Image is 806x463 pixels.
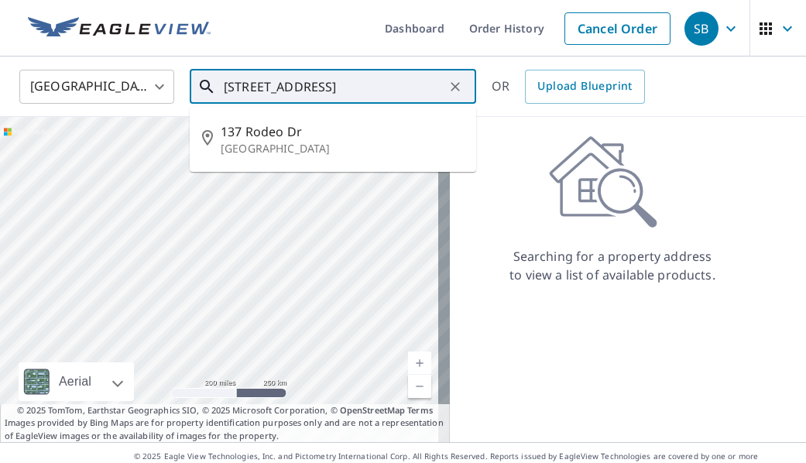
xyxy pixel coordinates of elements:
a: Current Level 5, Zoom Out [408,375,431,398]
p: [GEOGRAPHIC_DATA] [221,141,464,156]
a: Cancel Order [564,12,671,45]
div: Aerial [54,362,96,401]
a: Terms [407,404,433,416]
a: Upload Blueprint [525,70,644,104]
a: Current Level 5, Zoom In [408,352,431,375]
div: Aerial [19,362,134,401]
div: SB [684,12,719,46]
button: Clear [444,76,466,98]
span: Upload Blueprint [537,77,632,96]
span: 137 Rodeo Dr [221,122,464,141]
div: OR [492,70,645,104]
div: [GEOGRAPHIC_DATA] [19,65,174,108]
input: Search by address or latitude-longitude [224,65,444,108]
img: EV Logo [28,17,211,40]
p: Searching for a property address to view a list of available products. [509,247,716,284]
a: OpenStreetMap [340,404,405,416]
span: © 2025 TomTom, Earthstar Geographics SIO, © 2025 Microsoft Corporation, © [17,404,433,417]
